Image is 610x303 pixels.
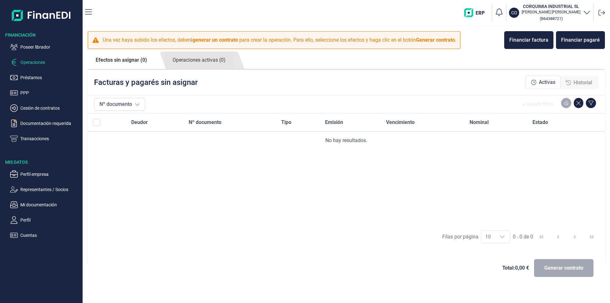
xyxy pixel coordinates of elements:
[10,120,80,127] button: Documentación requerida
[502,264,529,272] span: Total: 0,00 €
[103,36,456,44] p: Una vez haya subido los efectos, deberá para crear la operación. Para ello, seleccione los efecto...
[539,79,555,86] span: Activas
[470,119,489,126] span: Nominal
[10,170,80,178] button: Perfil empresa
[386,119,415,126] span: Vencimiento
[10,74,80,81] button: Préstamos
[10,216,80,224] button: Perfil
[20,216,80,224] p: Perfil
[20,186,80,193] p: Representantes / Socios
[509,3,591,22] button: COCORQUIMIA INDUSTRIAL SL[PERSON_NAME] [PERSON_NAME](B64388721)
[94,98,145,111] button: Nº documento
[10,43,80,51] button: Poseer librador
[10,201,80,209] button: Mi documentación
[511,10,517,16] p: CO
[131,119,148,126] span: Deudor
[584,229,599,244] button: Last Page
[567,229,582,244] button: Next Page
[10,186,80,193] button: Representantes / Socios
[20,170,80,178] p: Perfil empresa
[20,231,80,239] p: Cuentas
[94,77,198,87] p: Facturas y pagarés sin asignar
[193,37,238,43] b: generar un contrato
[20,201,80,209] p: Mi documentación
[10,104,80,112] button: Cesión de contratos
[442,233,478,241] div: Filas por página
[561,36,600,44] div: Financiar pagaré
[12,5,71,25] img: Logo de aplicación
[10,231,80,239] button: Cuentas
[534,229,549,244] button: First Page
[551,229,566,244] button: Previous Page
[20,89,80,97] p: PPP
[522,3,580,10] h3: CORQUIMIA INDUSTRIAL SL
[88,52,155,69] a: Efectos sin asignar (0)
[513,234,533,239] span: 0 - 0 de 0
[573,79,592,86] span: Historial
[540,16,563,21] small: Copiar cif
[20,59,80,66] p: Operaciones
[10,135,80,142] button: Transacciones
[495,231,510,243] div: Choose
[189,119,221,126] span: Nº documento
[20,135,80,142] p: Transacciones
[20,104,80,112] p: Cesión de contratos
[561,76,597,89] div: Historial
[532,119,548,126] span: Estado
[10,59,80,66] button: Operaciones
[93,119,100,126] div: All items unselected
[93,137,600,144] div: No hay resultados.
[509,36,548,44] div: Financiar factura
[416,37,455,43] b: Generar contrato
[20,43,80,51] p: Poseer librador
[325,119,343,126] span: Emisión
[522,10,580,15] p: [PERSON_NAME] [PERSON_NAME]
[556,31,605,49] button: Financiar pagaré
[504,31,553,49] button: Financiar factura
[20,74,80,81] p: Préstamos
[281,119,291,126] span: Tipo
[464,8,489,17] img: erp
[10,89,80,97] button: PPP
[526,76,561,89] div: Activas
[165,52,234,69] a: Operaciones activas (0)
[20,120,80,127] p: Documentación requerida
